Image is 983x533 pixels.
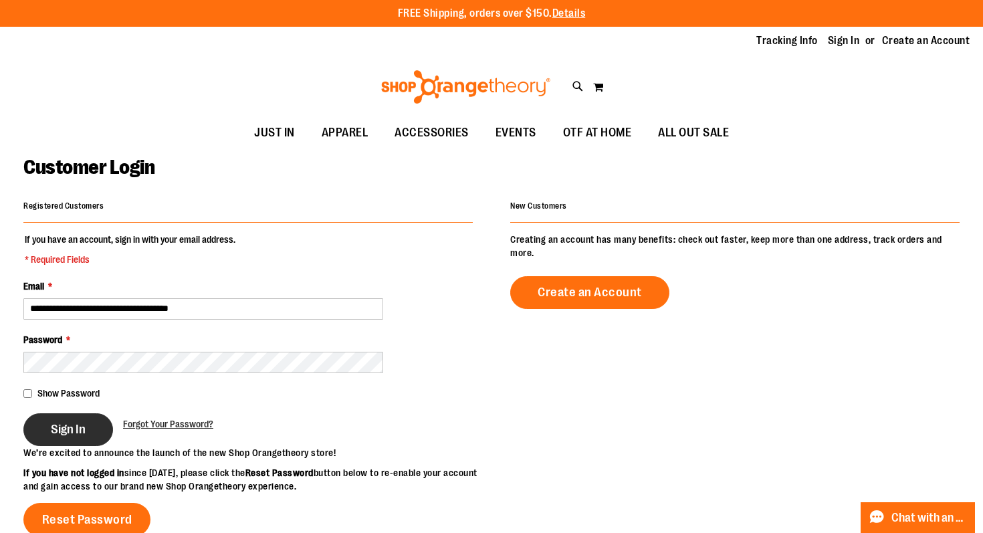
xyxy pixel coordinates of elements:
span: Customer Login [23,156,154,179]
a: Sign In [828,33,860,48]
p: since [DATE], please click the button below to re-enable your account and gain access to our bran... [23,466,491,493]
a: Details [552,7,586,19]
span: * Required Fields [25,253,235,266]
img: Shop Orangetheory [379,70,552,104]
span: JUST IN [254,118,295,148]
span: Chat with an Expert [891,512,967,524]
strong: If you have not logged in [23,467,124,478]
span: APPAREL [322,118,368,148]
a: Create an Account [882,33,970,48]
span: Reset Password [42,512,132,527]
p: We’re excited to announce the launch of the new Shop Orangetheory store! [23,446,491,459]
span: EVENTS [496,118,536,148]
strong: New Customers [510,201,567,211]
a: Tracking Info [756,33,818,48]
span: Sign In [51,422,86,437]
span: Create an Account [538,285,642,300]
span: ACCESSORIES [395,118,469,148]
p: Creating an account has many benefits: check out faster, keep more than one address, track orders... [510,233,960,259]
a: Forgot Your Password? [123,417,213,431]
span: Email [23,281,44,292]
span: Password [23,334,62,345]
p: FREE Shipping, orders over $150. [398,6,586,21]
span: Show Password [37,388,100,399]
strong: Reset Password [245,467,314,478]
span: ALL OUT SALE [658,118,729,148]
a: Create an Account [510,276,669,309]
legend: If you have an account, sign in with your email address. [23,233,237,266]
button: Chat with an Expert [861,502,976,533]
span: OTF AT HOME [563,118,632,148]
strong: Registered Customers [23,201,104,211]
span: Forgot Your Password? [123,419,213,429]
button: Sign In [23,413,113,446]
